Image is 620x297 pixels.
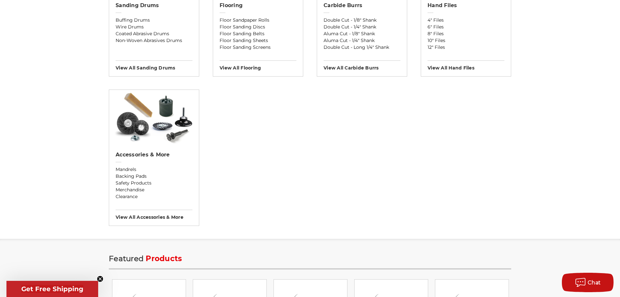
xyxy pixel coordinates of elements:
[220,44,296,51] a: Floor Sanding Screens
[116,152,192,158] h2: Accessories & More
[112,90,196,145] img: Accessories & More
[324,17,400,24] a: Double Cut - 1/8" Shank
[116,173,192,180] a: Backing Pads
[220,24,296,30] a: Floor Sanding Discs
[428,17,504,24] a: 4" Files
[116,166,192,173] a: Mandrels
[116,60,192,71] h3: View All sanding drums
[116,24,192,30] a: Wire Drums
[428,60,504,71] h3: View All hand files
[220,37,296,44] a: Floor Sanding Sheets
[116,210,192,220] h3: View All accessories & more
[109,254,144,263] span: Featured
[116,30,192,37] a: Coated Abrasive Drums
[220,60,296,71] h3: View All flooring
[116,180,192,186] a: Safety Products
[324,44,400,51] a: Double Cut - Long 1/4" Shank
[324,30,400,37] a: Aluma Cut - 1/8" Shank
[97,276,103,282] button: Close teaser
[324,24,400,30] a: Double Cut - 1/4" Shank
[428,30,504,37] a: 8" Files
[116,2,192,9] h2: Sanding Drums
[220,30,296,37] a: Floor Sanding Belts
[324,2,400,9] h2: Carbide Burrs
[428,37,504,44] a: 10" Files
[146,254,182,263] span: Products
[562,273,614,292] button: Chat
[116,186,192,193] a: Merchandise
[588,280,601,286] span: Chat
[116,193,192,200] a: Clearance
[428,2,504,9] h2: Hand Files
[116,17,192,24] a: Buffing Drums
[6,281,98,297] div: Get Free ShippingClose teaser
[324,37,400,44] a: Aluma Cut - 1/4" Shank
[21,285,83,293] span: Get Free Shipping
[220,17,296,24] a: Floor Sandpaper Rolls
[428,24,504,30] a: 6" Files
[324,60,400,71] h3: View All carbide burrs
[116,37,192,44] a: Non-Woven Abrasives Drums
[428,44,504,51] a: 12" Files
[220,2,296,9] h2: Flooring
